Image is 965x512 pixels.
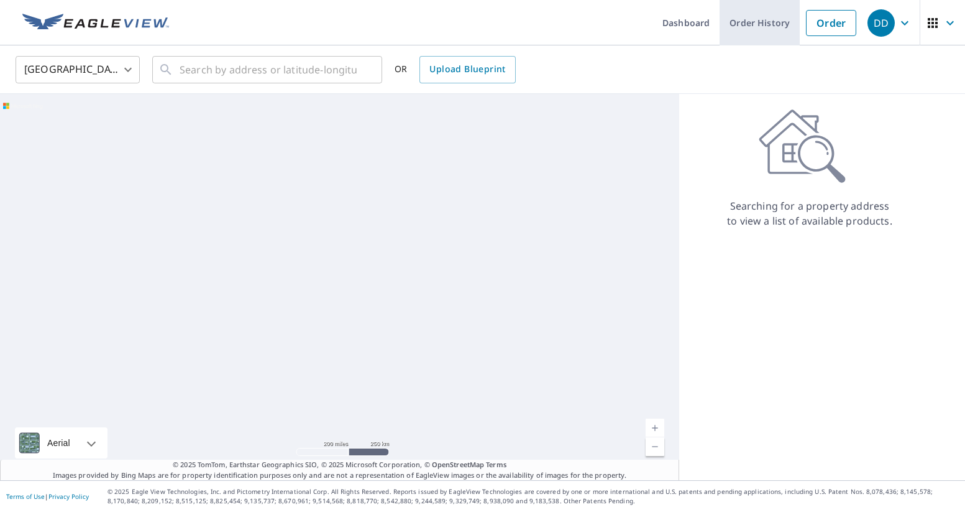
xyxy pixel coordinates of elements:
a: Order [806,10,856,36]
a: Upload Blueprint [419,56,515,83]
a: Terms of Use [6,492,45,501]
span: Upload Blueprint [429,62,505,77]
img: EV Logo [22,14,169,32]
div: DD [867,9,895,37]
p: | [6,493,89,500]
a: Current Level 5, Zoom In [646,419,664,437]
a: Current Level 5, Zoom Out [646,437,664,456]
a: OpenStreetMap [432,460,484,469]
p: © 2025 Eagle View Technologies, Inc. and Pictometry International Corp. All Rights Reserved. Repo... [107,487,959,506]
div: [GEOGRAPHIC_DATA] [16,52,140,87]
div: Aerial [15,427,107,458]
input: Search by address or latitude-longitude [180,52,357,87]
div: OR [395,56,516,83]
p: Searching for a property address to view a list of available products. [726,198,893,228]
a: Privacy Policy [48,492,89,501]
a: Terms [486,460,506,469]
span: © 2025 TomTom, Earthstar Geographics SIO, © 2025 Microsoft Corporation, © [173,460,506,470]
div: Aerial [43,427,74,458]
